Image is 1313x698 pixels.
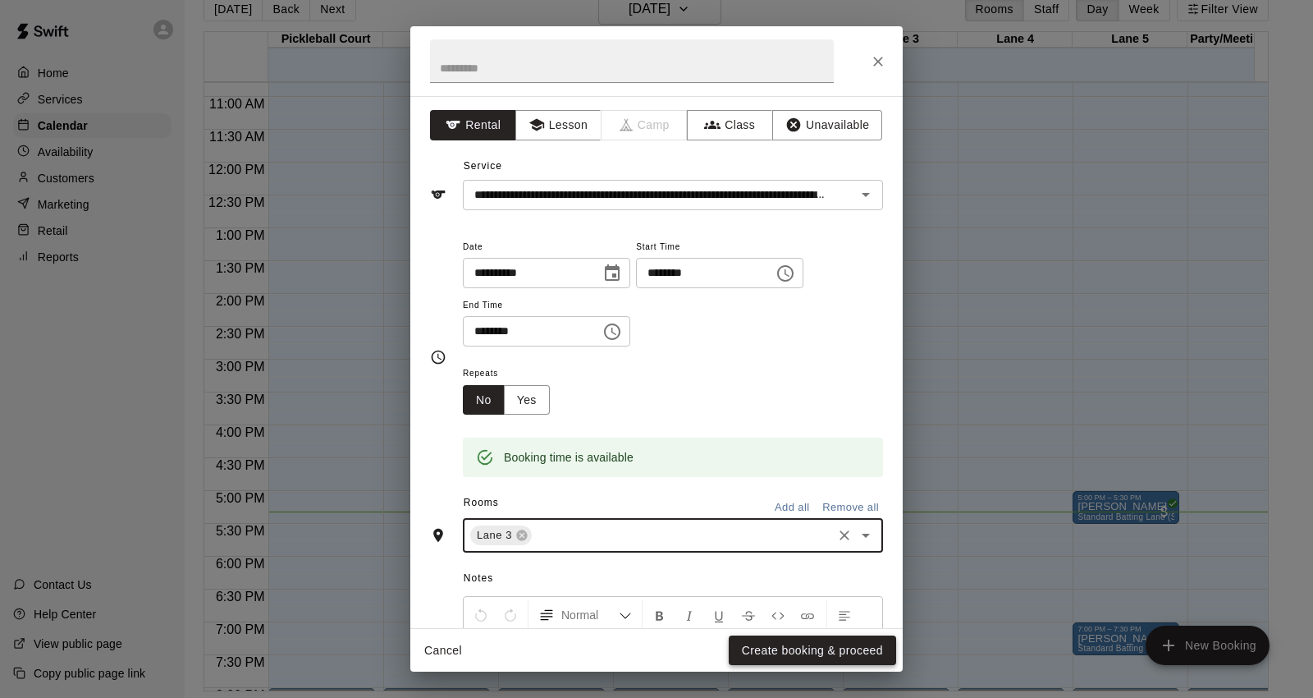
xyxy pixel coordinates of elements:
span: Notes [464,566,883,592]
button: Choose time, selected time is 6:00 PM [596,315,629,348]
div: outlined button group [463,385,550,416]
span: Lane 3 [470,527,519,544]
button: Open [854,183,877,206]
button: Format Bold [646,600,674,630]
button: Rental [430,110,516,140]
span: End Time [463,295,630,317]
span: Start Time [636,236,803,259]
button: Add all [766,495,818,521]
button: Format Underline [705,600,733,630]
button: Left Align [830,600,858,630]
button: Formatting Options [532,600,638,630]
button: Unavailable [772,110,882,140]
button: Remove all [818,495,883,521]
button: Close [863,47,893,76]
span: Service [464,160,502,172]
button: Undo [467,600,495,630]
span: Camps can only be created in the Services page [602,110,688,140]
button: Insert Link [794,600,821,630]
button: No [463,385,505,416]
svg: Timing [430,349,446,365]
button: Create booking & proceed [729,636,896,666]
button: Redo [496,600,524,630]
div: Lane 3 [470,526,532,545]
button: Format Italics [675,600,703,630]
span: Rooms [464,497,499,508]
svg: Rooms [430,527,446,544]
svg: Service [430,186,446,203]
button: Lesson [515,110,602,140]
button: Format Strikethrough [734,600,762,630]
button: Choose time, selected time is 5:30 PM [769,257,802,290]
button: Open [854,524,877,547]
button: Choose date, selected date is Sep 12, 2025 [596,257,629,290]
button: Clear [833,524,856,547]
button: Cancel [417,636,469,666]
span: Repeats [463,363,563,385]
button: Yes [504,385,550,416]
div: Booking time is available [504,443,634,472]
button: Class [687,110,773,140]
button: Insert Code [764,600,792,630]
span: Date [463,236,630,259]
span: Normal [561,607,619,623]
